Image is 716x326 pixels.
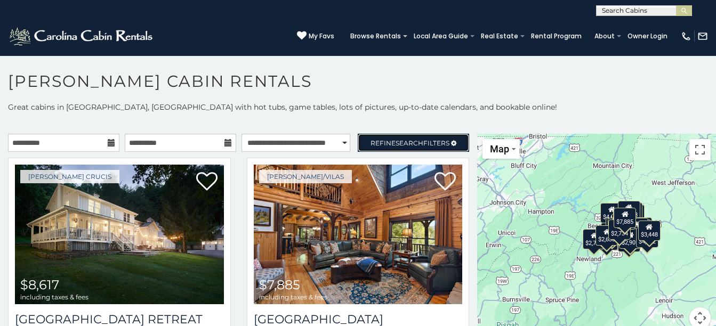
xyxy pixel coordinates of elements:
[358,134,469,152] a: RefineSearchFilters
[636,227,658,248] div: $4,022
[15,165,224,304] img: Valley Farmhouse Retreat
[408,29,473,44] a: Local Area Guide
[297,31,334,42] a: My Favs
[371,139,449,147] span: Refine Filters
[609,219,631,240] div: $2,734
[622,29,673,44] a: Owner Login
[618,201,640,221] div: $4,268
[689,139,711,160] button: Toggle fullscreen view
[259,170,352,183] a: [PERSON_NAME]/Vilas
[681,31,691,42] img: phone-regular-white.png
[20,277,59,292] span: $8,617
[259,277,300,292] span: $7,885
[259,294,327,300] span: including taxes & fees
[638,221,661,241] div: $3,448
[20,294,89,300] span: including taxes & fees
[309,31,334,41] span: My Favs
[596,225,618,246] div: $2,638
[396,139,423,147] span: Search
[345,29,406,44] a: Browse Rentals
[589,29,620,44] a: About
[476,29,524,44] a: Real Estate
[8,26,156,47] img: White-1-2.png
[254,165,463,304] a: Diamond Creek Lodge $7,885 including taxes & fees
[482,139,520,159] button: Change map style
[254,165,463,304] img: Diamond Creek Lodge
[608,218,630,238] div: $4,328
[697,31,708,42] img: mail-regular-white.png
[526,29,587,44] a: Rental Program
[614,208,636,228] div: $7,885
[583,229,605,249] div: $2,700
[196,171,218,193] a: Add to favorites
[490,143,509,154] span: Map
[20,170,119,183] a: [PERSON_NAME] Crucis
[601,203,623,223] div: $4,673
[626,218,648,238] div: $4,520
[15,165,224,304] a: Valley Farmhouse Retreat $8,617 including taxes & fees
